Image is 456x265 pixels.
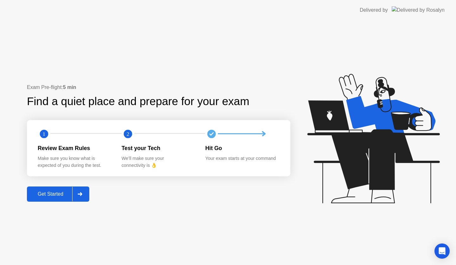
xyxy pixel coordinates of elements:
div: Delivered by [360,6,388,14]
div: Hit Go [205,144,279,152]
img: Delivered by Rosalyn [392,6,445,14]
text: 1 [43,131,45,137]
div: Get Started [29,191,72,197]
div: We’ll make sure your connectivity is 👌 [122,155,195,169]
div: Make sure you know what is expected of you during the test. [38,155,111,169]
div: Exam Pre-flight: [27,84,290,91]
button: Get Started [27,186,89,202]
div: Review Exam Rules [38,144,111,152]
b: 5 min [63,85,76,90]
div: Open Intercom Messenger [434,243,450,259]
text: 2 [127,131,129,137]
div: Test your Tech [122,144,195,152]
div: Your exam starts at your command [205,155,279,162]
div: Find a quiet place and prepare for your exam [27,93,250,110]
